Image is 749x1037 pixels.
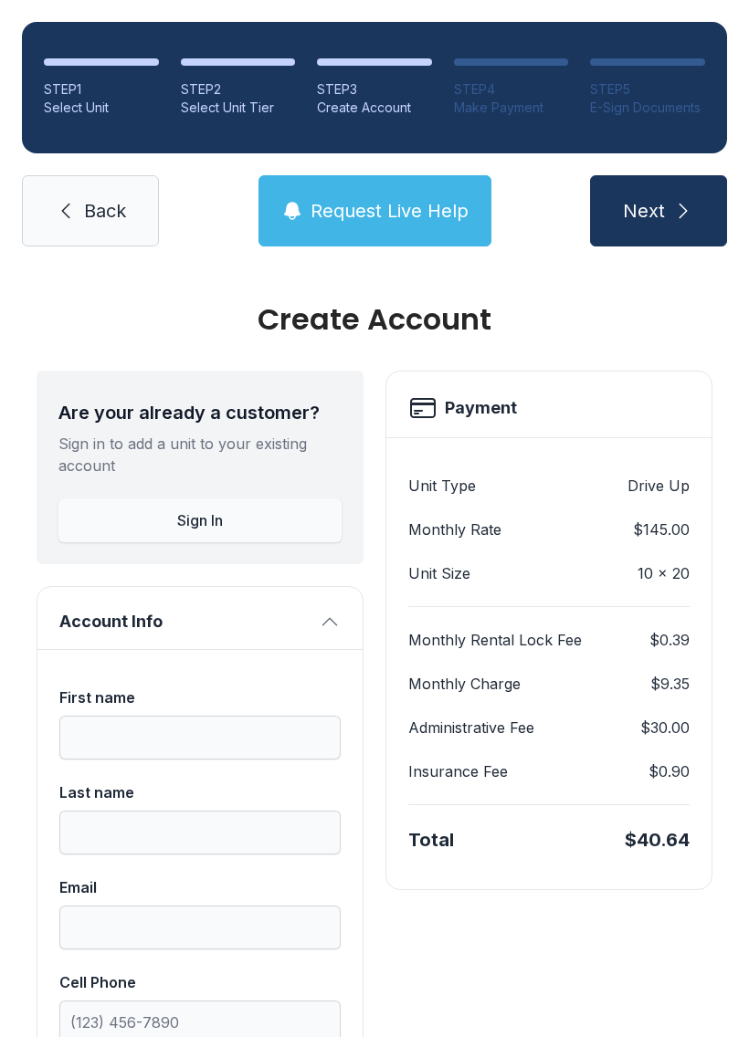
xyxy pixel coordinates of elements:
dt: Administrative Fee [408,717,534,738]
input: Last name [59,811,341,854]
dd: Drive Up [628,475,690,497]
input: Email [59,906,341,949]
span: Next [623,198,665,224]
div: Create Account [317,99,432,117]
span: Sign In [177,509,223,531]
dt: Monthly Charge [408,673,521,695]
dt: Unit Type [408,475,476,497]
dd: 10 x 20 [638,562,690,584]
div: Make Payment [454,99,569,117]
dt: Monthly Rental Lock Fee [408,629,582,651]
div: Sign in to add a unit to your existing account [58,433,342,477]
div: E-Sign Documents [590,99,705,117]
dd: $0.39 [649,629,690,651]
dd: $145.00 [633,518,690,540]
div: Select Unit Tier [181,99,296,117]
h2: Payment [445,395,517,421]
span: Request Live Help [311,198,469,224]
dd: $9.35 [650,673,690,695]
div: Select Unit [44,99,159,117]
div: STEP 5 [590,80,705,99]
div: Are your already a customer? [58,400,342,425]
div: Cell Phone [59,971,341,993]
dt: Insurance Fee [408,760,508,782]
div: Last name [59,781,341,803]
div: Email [59,876,341,898]
div: STEP 2 [181,80,296,99]
span: Account Info [59,609,311,634]
div: $40.64 [625,827,690,853]
dt: Unit Size [408,562,470,584]
span: Back [84,198,126,224]
dt: Monthly Rate [408,518,501,540]
div: Total [408,827,454,853]
div: First name [59,686,341,708]
div: STEP 1 [44,80,159,99]
dd: $0.90 [649,760,690,782]
div: STEP 4 [454,80,569,99]
div: STEP 3 [317,80,432,99]
div: Create Account [37,305,712,334]
input: First name [59,716,341,759]
dd: $30.00 [640,717,690,738]
button: Account Info [37,587,363,649]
